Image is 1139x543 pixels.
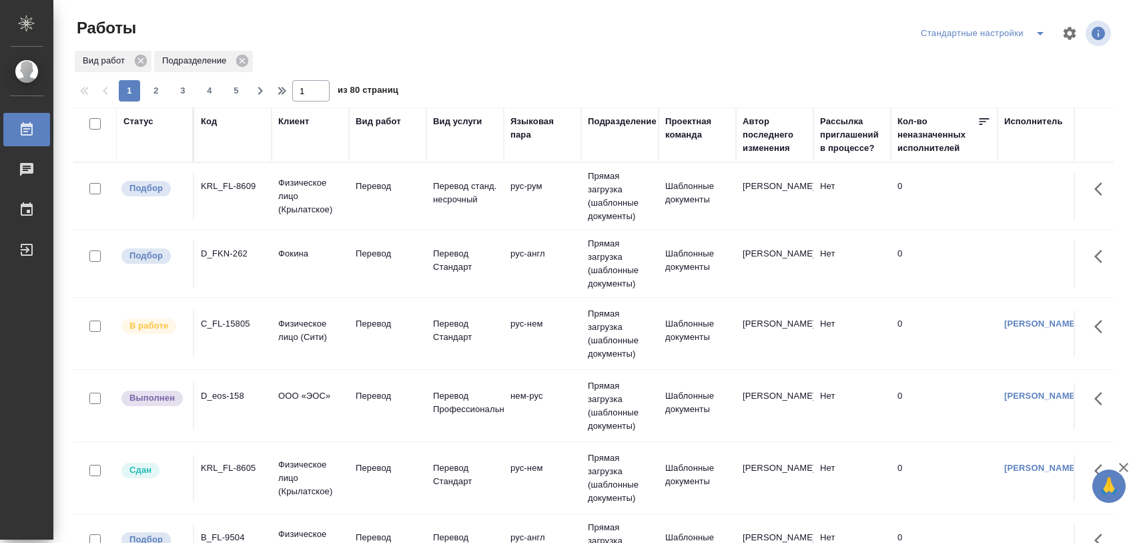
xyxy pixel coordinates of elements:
[129,391,175,405] p: Выполнен
[736,383,813,429] td: [PERSON_NAME]
[1004,391,1078,401] a: [PERSON_NAME]
[510,115,575,142] div: Языковая пара
[897,115,978,155] div: Кол-во неназначенных исполнителей
[433,389,497,416] p: Перевод Профессиональный
[659,240,736,287] td: Шаблонные документы
[145,80,167,102] button: 2
[659,383,736,429] td: Шаблонные документы
[120,317,186,335] div: Исполнитель выполняет работу
[278,176,342,216] p: Физическое лицо (Крылатское)
[129,464,151,477] p: Сдан
[581,301,659,367] td: Прямая загрузка (шаблонные документы)
[1098,472,1120,500] span: 🙏
[145,84,167,98] span: 2
[83,54,129,67] p: Вид работ
[129,182,163,195] p: Подбор
[581,230,659,297] td: Прямая загрузка (шаблонные документы)
[736,240,813,287] td: [PERSON_NAME]
[278,115,309,128] div: Клиент
[129,319,168,333] p: В работе
[813,383,891,429] td: Нет
[813,455,891,502] td: Нет
[199,80,220,102] button: 4
[504,240,581,287] td: рус-англ
[162,54,231,67] p: Подразделение
[201,247,265,260] div: D_FKN-262
[433,462,497,488] p: Перевод Стандарт
[1004,115,1063,128] div: Исполнитель
[226,80,247,102] button: 5
[338,82,398,102] span: из 80 страниц
[1086,21,1114,46] span: Посмотреть информацию
[201,317,265,331] div: C_FL-15805
[356,317,420,331] p: Перевод
[891,383,998,429] td: 0
[199,84,220,98] span: 4
[1086,455,1118,487] button: Здесь прячутся важные кнопки
[1086,173,1118,205] button: Здесь прячутся важные кнопки
[588,115,657,128] div: Подразделение
[201,462,265,475] div: KRL_FL-8605
[813,240,891,287] td: Нет
[504,173,581,220] td: рус-рум
[659,455,736,502] td: Шаблонные документы
[123,115,153,128] div: Статус
[356,180,420,193] p: Перевод
[917,23,1054,44] div: split button
[504,455,581,502] td: рус-нем
[813,173,891,220] td: Нет
[172,80,194,102] button: 3
[504,311,581,357] td: рус-нем
[433,180,497,206] p: Перевод станд. несрочный
[1004,319,1078,329] a: [PERSON_NAME]
[278,247,342,260] p: Фокина
[278,458,342,498] p: Физическое лицо (Крылатское)
[581,445,659,512] td: Прямая загрузка (шаблонные документы)
[743,115,807,155] div: Автор последнего изменения
[172,84,194,98] span: 3
[665,115,729,142] div: Проектная команда
[433,115,482,128] div: Вид услуги
[226,84,247,98] span: 5
[736,311,813,357] td: [PERSON_NAME]
[736,173,813,220] td: [PERSON_NAME]
[120,247,186,265] div: Можно подбирать исполнителей
[433,317,497,344] p: Перевод Стандарт
[154,51,253,72] div: Подразделение
[1086,311,1118,343] button: Здесь прячутся важные кнопки
[736,455,813,502] td: [PERSON_NAME]
[820,115,884,155] div: Рассылка приглашений в процессе?
[581,373,659,439] td: Прямая загрузка (шаблонные документы)
[891,240,998,287] td: 0
[891,311,998,357] td: 0
[1086,240,1118,273] button: Здесь прячутся важные кнопки
[433,247,497,274] p: Перевод Стандарт
[201,180,265,193] div: KRL_FL-8609
[356,462,420,475] p: Перевод
[73,17,136,39] span: Работы
[201,389,265,403] div: D_eos-158
[356,247,420,260] p: Перевод
[129,249,163,262] p: Подбор
[201,115,217,128] div: Код
[659,311,736,357] td: Шаблонные документы
[356,389,420,403] p: Перевод
[504,383,581,429] td: нем-рус
[120,462,186,480] div: Менеджер проверил работу исполнителя, передает ее на следующий этап
[1086,383,1118,415] button: Здесь прячутся важные кнопки
[278,389,342,403] p: ООО «ЭОС»
[813,311,891,357] td: Нет
[891,455,998,502] td: 0
[891,173,998,220] td: 0
[278,317,342,344] p: Физическое лицо (Сити)
[1092,470,1126,503] button: 🙏
[120,389,186,407] div: Исполнитель завершил работу
[1004,463,1078,473] a: [PERSON_NAME]
[659,173,736,220] td: Шаблонные документы
[120,180,186,198] div: Можно подбирать исполнителей
[581,163,659,230] td: Прямая загрузка (шаблонные документы)
[75,51,151,72] div: Вид работ
[356,115,401,128] div: Вид работ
